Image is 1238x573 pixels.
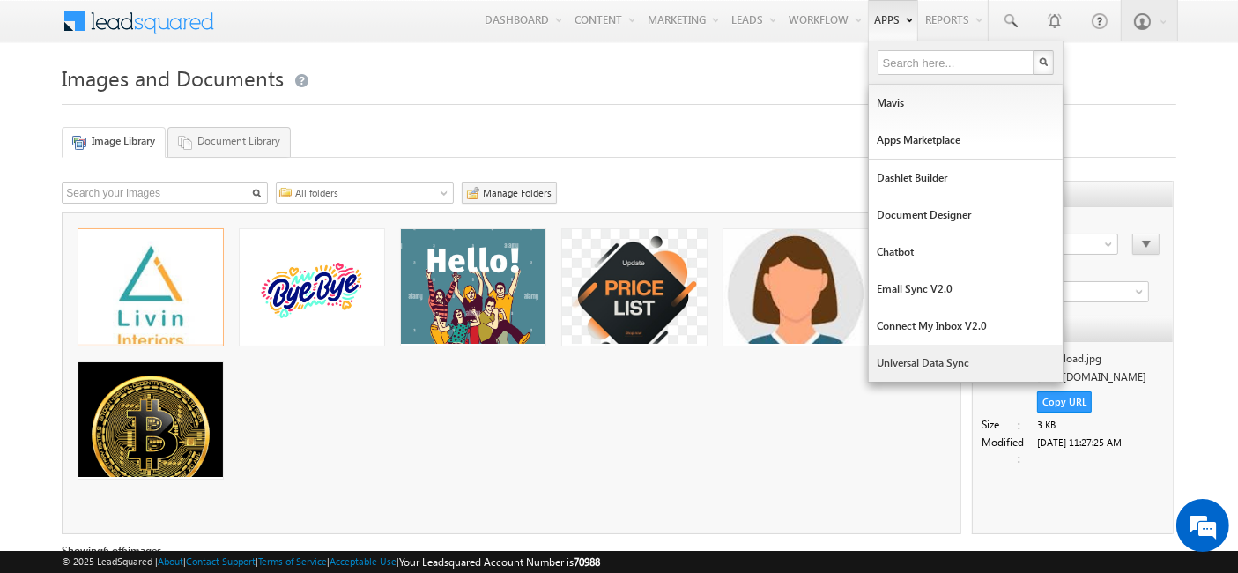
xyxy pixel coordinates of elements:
img: hello-sign-team-group-business-people-HXN7ED.jpg [401,229,545,410]
em: Start Chat [240,446,320,470]
a: Document Designer [869,197,1063,234]
a: Terms of Service [258,555,327,567]
span: Images and Documents [62,63,284,92]
a: Chatbot [869,234,1063,271]
a: Copy URL [1037,391,1092,413]
a: Contact Support [186,555,256,567]
a: Dashlet Builder [869,160,1063,197]
a: Document Library [167,127,291,157]
a: Image Library [62,127,166,158]
a: Mavis [869,85,1063,122]
img: download.jpeg [723,229,868,358]
div: [DATE] 11:27:25 AM [1037,435,1161,452]
a: All folders [276,182,454,204]
div: Thumbnail Size [982,264,1173,279]
span: All folders [291,185,449,201]
div: Size [982,417,1033,435]
span: : [1018,450,1033,466]
div: Showing images. [62,543,1174,559]
a: Universal Data Sync [869,345,1063,382]
span: 6 [122,544,128,557]
input: Search your images [62,182,268,204]
div: Minimize live chat window [289,9,331,51]
div: Chat with us now [92,93,296,115]
img: 360_F_295321140_nelA17QB0OAVEZuNHrIkiNq9PqwljRqM.jpg [240,245,384,331]
span: Your Leadsquared Account Number is [399,555,600,569]
div: Modified [982,435,1033,466]
a: Email Sync v2.0 [869,271,1063,308]
input: Search here... [878,50,1036,75]
img: Search [1039,57,1048,66]
img: pngtree-update-price-list-label-victor-design-png-image_4634577.png [562,229,707,374]
img: d_60004797649_company_0_60004797649 [30,93,74,115]
div: Sort By [982,216,1173,232]
a: Acceptable Use [330,555,397,567]
img: download.jpg [78,229,223,374]
a: Manage Folders [462,182,557,204]
a: Normal [982,281,1149,302]
span: © 2025 LeadSquared | | | | | [62,554,600,570]
img: bitcoin.png [78,362,223,518]
span: 6 of [103,544,122,557]
a: Apps Marketplace [869,122,1063,159]
a: About [158,555,183,567]
span: : [1018,417,1033,433]
div: 3 KB [1037,417,1161,435]
a: Connect My Inbox v2.0 [869,308,1063,345]
textarea: Type your message and hit 'Enter' [23,163,322,432]
span: 70988 [574,555,600,569]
